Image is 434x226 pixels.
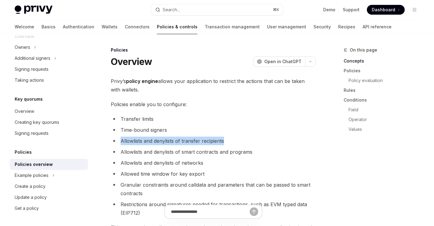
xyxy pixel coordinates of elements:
a: Rules [344,85,424,95]
a: API reference [363,20,392,34]
button: Open search [151,4,283,15]
a: Values [344,124,424,134]
a: Create a policy [10,181,88,192]
a: Connectors [125,20,150,34]
li: Allowed time window for key export [111,170,316,178]
div: Policies overview [15,161,53,168]
a: Policies overview [10,159,88,170]
a: Demo [323,7,335,13]
div: Overview [15,108,34,115]
a: Operator [344,115,424,124]
a: Concepts [344,56,424,66]
div: Create a policy [15,183,45,190]
div: Signing requests [15,66,49,73]
a: Security [313,20,331,34]
div: Example policies [15,172,49,179]
a: Signing requests [10,128,88,139]
a: Transaction management [205,20,260,34]
li: Allowlists and denylists of networks [111,159,316,167]
a: Policy evaluation [344,76,424,85]
div: Update a policy [15,194,47,201]
a: Signing requests [10,64,88,75]
a: Policies [344,66,424,76]
span: On this page [350,46,377,54]
h1: Overview [111,56,152,67]
button: Open in ChatGPT [253,56,305,67]
img: light logo [15,5,52,14]
li: Allowlists and denylists of smart contracts and programs [111,148,316,156]
li: Restrictions around signatures needed for transactions, such as EVM typed data (EIP712) [111,200,316,217]
button: Toggle Owners section [10,42,88,53]
div: Search... [163,6,180,13]
div: Get a policy [15,205,39,212]
li: Allowlists and denylists of transfer recipients [111,137,316,145]
a: Recipes [338,20,355,34]
strong: policy engine [126,78,158,84]
div: Taking actions [15,77,44,84]
input: Ask a question... [171,205,250,218]
span: ⌘ K [273,7,279,12]
button: Toggle Example policies section [10,170,88,181]
button: Toggle dark mode [410,5,419,15]
span: Open in ChatGPT [264,59,302,65]
h5: Policies [15,149,32,156]
li: Time-bound signers [111,126,316,134]
a: Wallets [102,20,118,34]
a: Creating key quorums [10,117,88,128]
div: Owners [15,44,30,51]
a: Support [343,7,360,13]
a: Field [344,105,424,115]
h5: Key quorums [15,95,43,103]
a: Taking actions [10,75,88,86]
div: Creating key quorums [15,119,59,126]
a: Get a policy [10,203,88,214]
a: User management [267,20,306,34]
span: Privy’s allows your application to restrict the actions that can be taken with wallets. [111,77,316,94]
a: Overview [10,106,88,117]
li: Granular constraints around calldata and parameters that can be passed to smart contracts [111,181,316,198]
a: Basics [42,20,56,34]
span: Policies enable you to configure: [111,100,316,109]
span: Dashboard [372,7,395,13]
div: Signing requests [15,130,49,137]
a: Authentication [63,20,94,34]
div: Additional signers [15,55,50,62]
button: Send message [250,207,258,216]
a: Welcome [15,20,34,34]
a: Policies & controls [157,20,197,34]
a: Update a policy [10,192,88,203]
li: Transfer limits [111,115,316,123]
div: Policies [111,47,316,53]
a: Dashboard [367,5,405,15]
button: Toggle Additional signers section [10,53,88,64]
a: Conditions [344,95,424,105]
